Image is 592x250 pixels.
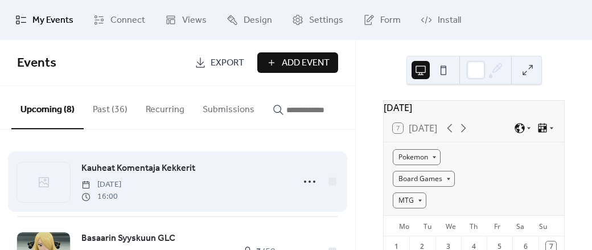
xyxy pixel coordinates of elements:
button: Submissions [194,86,264,128]
a: Connect [85,5,154,35]
div: Fr [486,216,509,236]
a: Export [186,52,253,73]
button: Add Event [257,52,338,73]
span: Kauheat Komentaja Kekkerit [81,162,195,175]
a: Views [157,5,215,35]
a: Kauheat Komentaja Kekkerit [81,161,195,176]
span: Design [244,14,272,27]
span: Form [380,14,401,27]
button: Upcoming (8) [11,86,84,129]
div: [DATE] [384,101,564,114]
a: Design [218,5,281,35]
div: Mo [393,216,416,236]
span: Basaarin Syyskuun GLC [81,232,175,245]
span: Events [17,51,56,76]
span: 16:00 [81,191,121,203]
div: Tu [416,216,439,236]
span: Add Event [282,56,330,70]
button: Past (36) [84,86,137,128]
a: Install [412,5,470,35]
a: Basaarin Syyskuun GLC [81,231,175,246]
span: Settings [309,14,343,27]
div: Su [532,216,555,236]
span: [DATE] [81,179,121,191]
a: Settings [283,5,352,35]
div: Th [462,216,486,236]
button: Recurring [137,86,194,128]
span: Install [438,14,461,27]
span: Export [211,56,244,70]
span: Views [182,14,207,27]
a: My Events [7,5,82,35]
div: We [439,216,462,236]
span: Connect [110,14,145,27]
div: Sa [509,216,532,236]
a: Form [355,5,409,35]
span: My Events [32,14,73,27]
